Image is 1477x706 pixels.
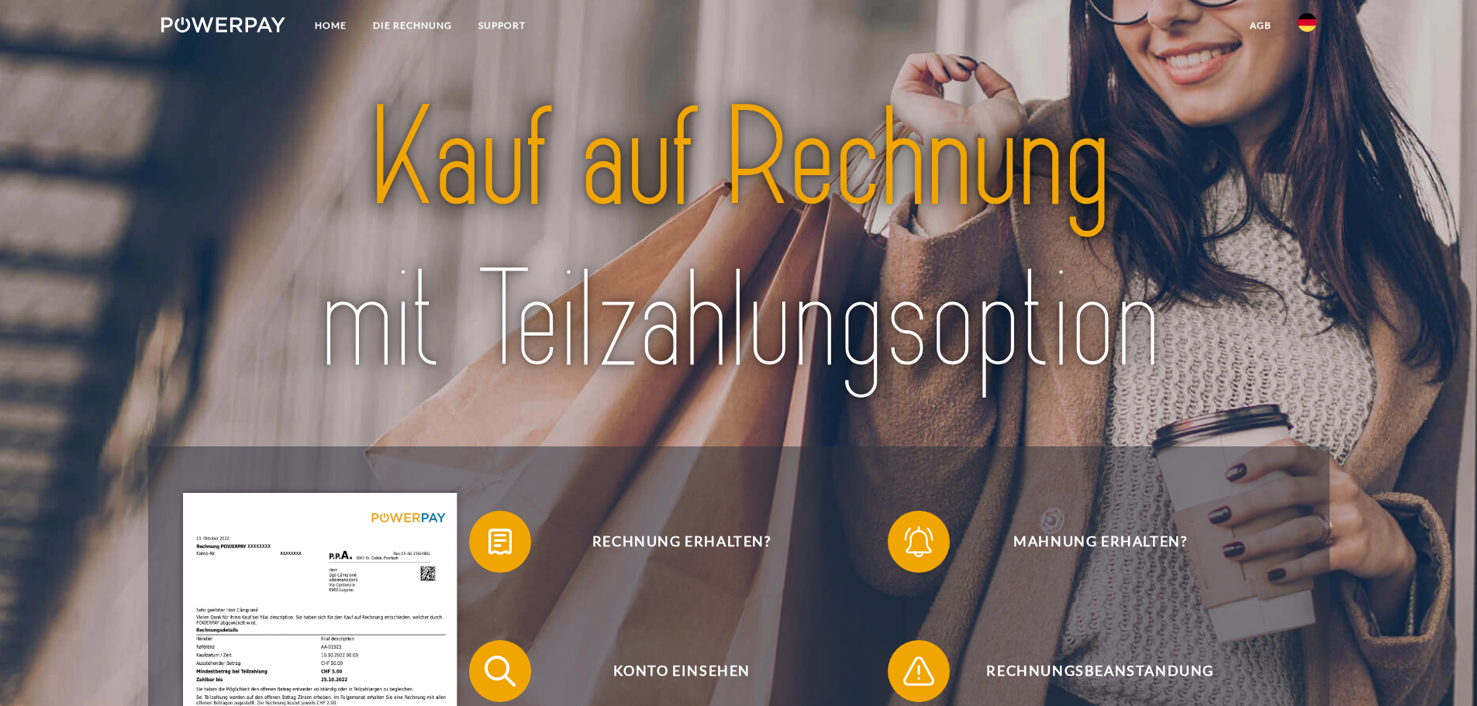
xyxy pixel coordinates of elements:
img: title-powerpay_de.svg [218,71,1259,410]
img: logo-powerpay-white.svg [161,17,286,33]
span: Konto einsehen [492,640,871,702]
img: qb_bill.svg [481,522,519,561]
a: agb [1237,12,1285,40]
a: SUPPORT [465,12,539,40]
button: Rechnung erhalten? [469,511,872,573]
img: qb_search.svg [481,652,519,691]
span: Mahnung erhalten? [910,511,1290,573]
button: Mahnung erhalten? [888,511,1291,573]
span: Rechnungsbeanstandung [910,640,1290,702]
img: qb_warning.svg [899,652,938,691]
img: qb_bell.svg [899,522,938,561]
a: Home [302,12,360,40]
button: Konto einsehen [469,640,872,702]
a: DIE RECHNUNG [360,12,465,40]
span: Rechnung erhalten? [492,511,871,573]
button: Rechnungsbeanstandung [888,640,1291,702]
img: de [1298,13,1317,32]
